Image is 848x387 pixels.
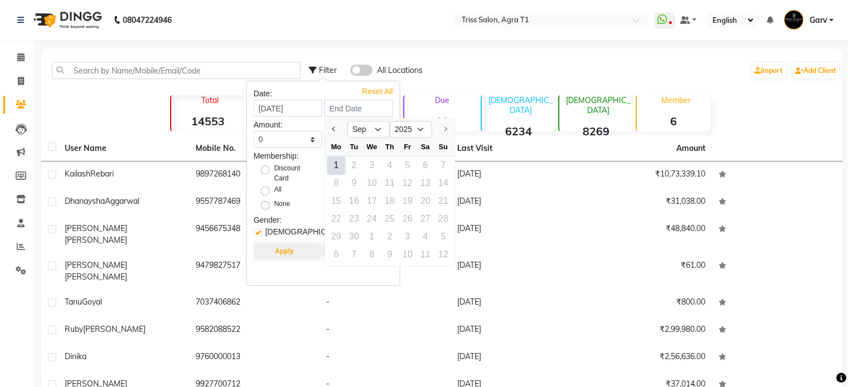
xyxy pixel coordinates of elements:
[327,156,345,174] div: Monday, September 1, 2025
[189,189,320,216] td: 9557787469
[254,88,393,100] div: Date:
[58,136,189,161] th: User Name
[670,136,712,161] th: Amount
[327,138,345,156] div: Mo
[486,95,555,115] p: [DEMOGRAPHIC_DATA]
[581,344,712,371] td: ₹2,56,636.00
[377,65,423,76] span: All Locations
[319,290,450,317] td: -
[65,272,127,282] span: [PERSON_NAME]
[83,324,146,334] span: [PERSON_NAME]
[347,121,390,138] select: Select month
[809,14,827,26] span: Garv
[637,114,710,128] strong: 6
[450,189,582,216] td: [DATE]
[327,156,345,174] div: 1
[65,196,105,206] span: Dhanaysha
[450,136,582,161] th: Last Visit
[450,161,582,189] td: [DATE]
[189,317,320,344] td: 9582088522
[105,196,139,206] span: Aggarwal
[265,226,353,240] span: [DEMOGRAPHIC_DATA]
[254,119,393,131] div: Amount:
[324,100,393,117] input: End Date
[450,290,582,317] td: [DATE]
[399,138,416,156] div: Fr
[559,124,632,138] strong: 8269
[319,344,450,371] td: -
[65,297,82,307] span: Tanu
[319,65,337,75] span: Filter
[65,351,86,361] span: Dinika
[406,95,477,105] p: Due
[90,169,114,179] span: Rebari
[65,223,127,233] span: [PERSON_NAME]
[254,214,393,226] div: Gender:
[362,86,392,91] div: Reset All
[581,189,712,216] td: ₹31,038.00
[792,63,839,79] a: Add Client
[581,216,712,253] td: ₹48,840.00
[248,243,320,259] button: Apply
[450,216,582,253] td: [DATE]
[434,138,452,156] div: Su
[254,150,393,162] div: Membership:
[189,216,320,253] td: 9456675348
[404,114,477,128] strong: 44
[65,260,127,270] span: [PERSON_NAME]
[564,95,632,115] p: [DEMOGRAPHIC_DATA]
[65,324,83,334] span: Ruby
[176,95,244,105] p: Total
[381,138,399,156] div: Th
[189,161,320,189] td: 9897268140
[752,63,786,79] a: Import
[189,253,320,290] td: 9479827517
[641,95,710,105] p: Member
[189,344,320,371] td: 9760000013
[450,344,582,371] td: [DATE]
[581,317,712,344] td: ₹2,99,980.00
[323,243,398,259] button: Cancel
[319,317,450,344] td: -
[274,184,282,198] label: All
[274,163,315,183] label: Discount Card
[581,161,712,189] td: ₹10,73,339.10
[390,121,432,138] select: Select year
[254,100,322,117] input: Start Date
[65,235,127,245] span: [PERSON_NAME]
[450,253,582,290] td: [DATE]
[52,62,301,79] input: Search by Name/Mobile/Email/Code
[581,253,712,290] td: ₹61.00
[274,199,290,212] label: None
[450,317,582,344] td: [DATE]
[329,120,339,138] button: Previous month
[123,4,172,36] b: 08047224946
[82,297,102,307] span: Goyal
[189,136,320,161] th: Mobile No.
[345,138,363,156] div: Tu
[581,290,712,317] td: ₹800.00
[65,169,90,179] span: Kailash
[784,10,803,30] img: Garv
[363,138,381,156] div: We
[28,4,105,36] img: logo
[189,290,320,317] td: 7037406862
[171,114,244,128] strong: 14553
[482,124,555,138] strong: 6234
[416,138,434,156] div: Sa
